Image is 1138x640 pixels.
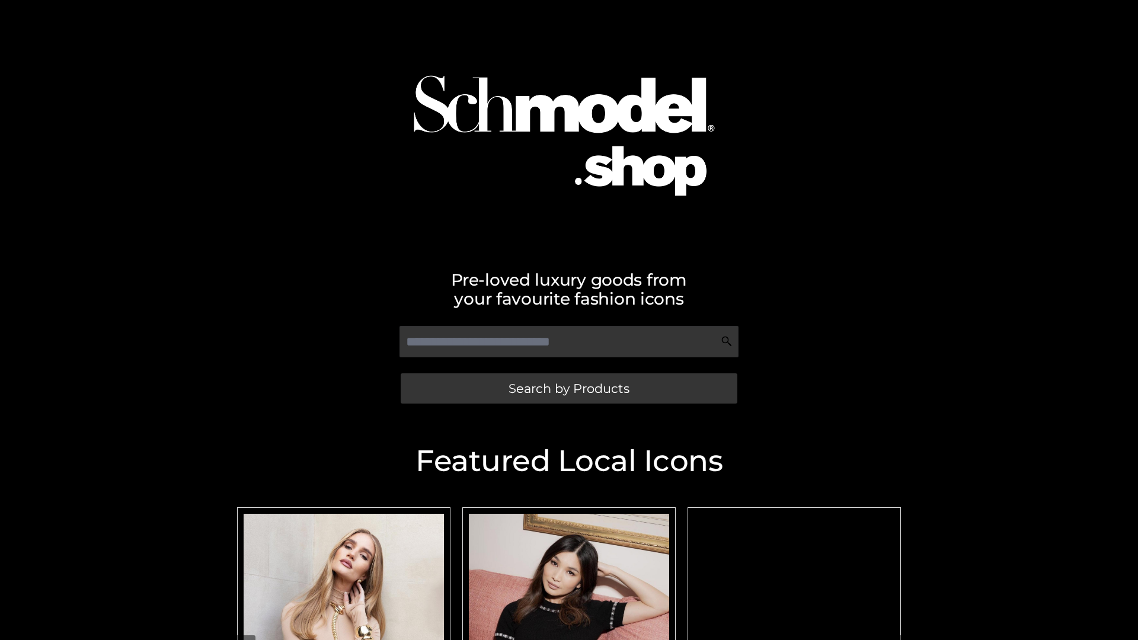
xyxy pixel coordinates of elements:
[231,446,907,476] h2: Featured Local Icons​
[401,373,737,404] a: Search by Products
[721,335,733,347] img: Search Icon
[231,270,907,308] h2: Pre-loved luxury goods from your favourite fashion icons
[509,382,629,395] span: Search by Products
